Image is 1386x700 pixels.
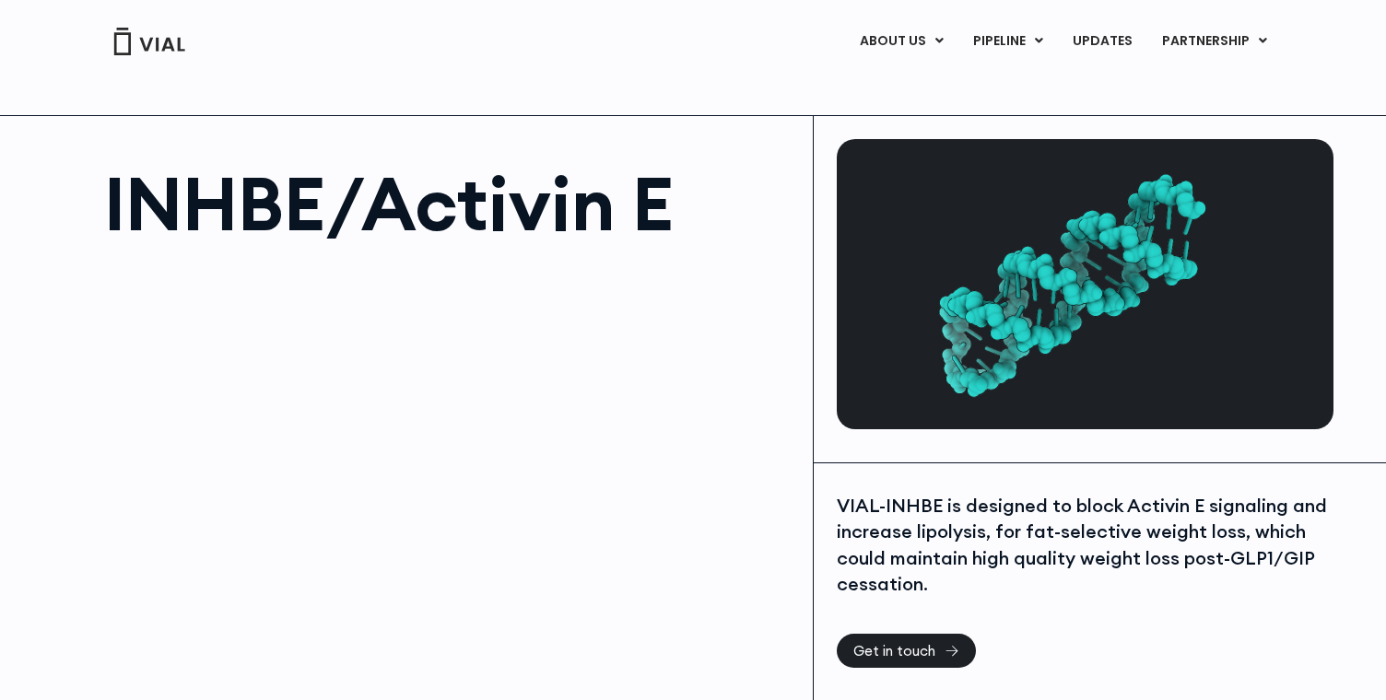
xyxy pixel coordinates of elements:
a: UPDATES [1058,26,1146,57]
a: PARTNERSHIPMenu Toggle [1147,26,1282,57]
div: VIAL-INHBE is designed to block Activin E signaling and increase lipolysis, for fat-selective wei... [837,493,1329,598]
a: PIPELINEMenu Toggle [958,26,1057,57]
a: Get in touch [837,634,976,668]
h1: INHBE/Activin E [104,167,794,240]
span: Get in touch [853,644,935,658]
img: Vial Logo [112,28,186,55]
a: ABOUT USMenu Toggle [845,26,957,57]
